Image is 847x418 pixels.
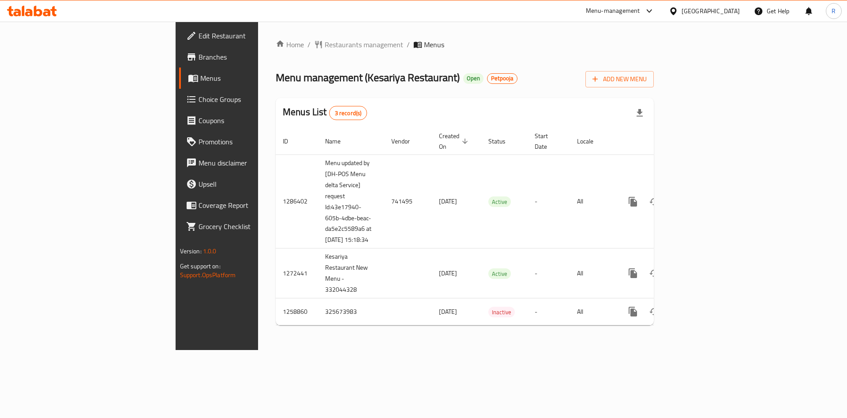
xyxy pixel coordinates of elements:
div: Total records count [329,106,367,120]
span: Vendor [391,136,421,147]
nav: breadcrumb [276,39,654,50]
table: enhanced table [276,128,714,326]
div: Open [463,73,483,84]
span: Status [488,136,517,147]
span: Menu disclaimer [199,158,310,168]
td: - [528,154,570,249]
span: Restaurants management [325,39,403,50]
a: Choice Groups [179,89,317,110]
button: Change Status [644,301,665,322]
span: Coverage Report [199,200,310,211]
a: Menus [179,68,317,89]
span: Menus [200,73,310,83]
span: Edit Restaurant [199,30,310,41]
a: Support.OpsPlatform [180,269,236,281]
span: Choice Groups [199,94,310,105]
h2: Menus List [283,105,367,120]
span: Name [325,136,352,147]
button: Add New Menu [585,71,654,87]
span: Get support on: [180,260,221,272]
button: more [622,191,644,212]
td: All [570,298,615,325]
span: Locale [577,136,605,147]
span: Inactive [488,307,515,317]
span: Menus [424,39,444,50]
span: 3 record(s) [330,109,367,117]
td: 325673983 [318,298,384,325]
span: ID [283,136,300,147]
span: Coupons [199,115,310,126]
div: [GEOGRAPHIC_DATA] [682,6,740,16]
span: Version: [180,245,202,257]
div: Export file [629,102,650,124]
a: Grocery Checklist [179,216,317,237]
span: Created On [439,131,471,152]
span: Grocery Checklist [199,221,310,232]
span: Active [488,269,511,279]
td: All [570,154,615,249]
button: more [622,301,644,322]
span: Branches [199,52,310,62]
a: Menu disclaimer [179,152,317,173]
span: [DATE] [439,267,457,279]
a: Edit Restaurant [179,25,317,46]
a: Restaurants management [314,39,403,50]
button: Change Status [644,191,665,212]
div: Active [488,268,511,279]
li: / [407,39,410,50]
span: Petpooja [487,75,517,82]
a: Coverage Report [179,195,317,216]
button: more [622,263,644,284]
td: 741495 [384,154,432,249]
a: Branches [179,46,317,68]
button: Change Status [644,263,665,284]
a: Promotions [179,131,317,152]
td: Menu updated by [DH-POS Menu delta Service] request Id:43e17940-605b-4dbe-beac-da5e2c5589a6 at [D... [318,154,384,249]
span: Start Date [535,131,559,152]
div: Active [488,196,511,207]
span: Menu management ( Kesariya Restaurant ) [276,68,460,87]
span: [DATE] [439,196,457,207]
div: Menu-management [586,6,640,16]
a: Upsell [179,173,317,195]
span: [DATE] [439,306,457,317]
span: Add New Menu [592,74,647,85]
td: Kesariya Restaurant New Menu - 332044328 [318,249,384,298]
a: Coupons [179,110,317,131]
span: Upsell [199,179,310,189]
td: - [528,298,570,325]
span: Active [488,197,511,207]
th: Actions [615,128,714,155]
span: R [832,6,836,16]
span: Promotions [199,136,310,147]
td: - [528,249,570,298]
td: All [570,249,615,298]
span: 1.0.0 [203,245,217,257]
span: Open [463,75,483,82]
